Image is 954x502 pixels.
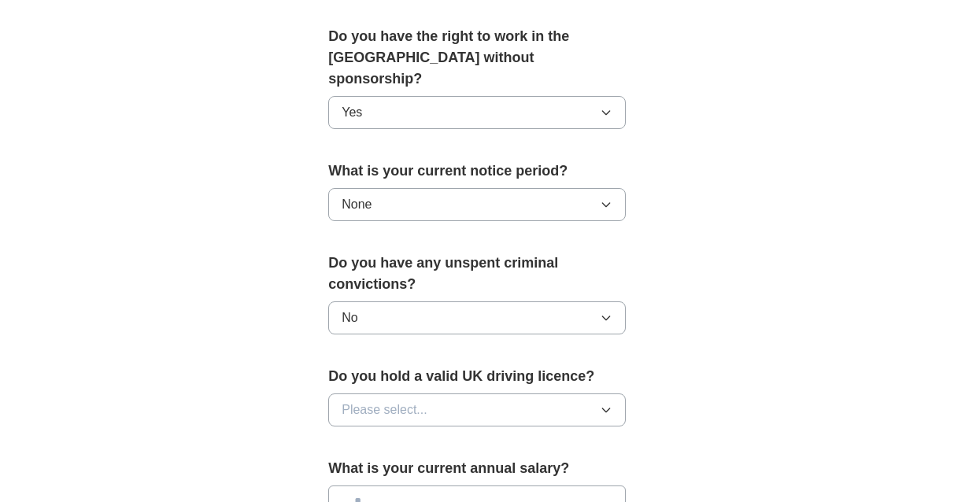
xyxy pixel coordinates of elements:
span: None [342,195,372,214]
span: No [342,308,357,327]
span: Please select... [342,400,427,419]
button: Please select... [328,393,626,426]
label: Do you have the right to work in the [GEOGRAPHIC_DATA] without sponsorship? [328,26,626,90]
label: What is your current annual salary? [328,458,626,479]
button: Yes [328,96,626,129]
label: What is your current notice period? [328,161,626,182]
label: Do you hold a valid UK driving licence? [328,366,626,387]
span: Yes [342,103,362,122]
button: No [328,301,626,334]
button: None [328,188,626,221]
label: Do you have any unspent criminal convictions? [328,253,626,295]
